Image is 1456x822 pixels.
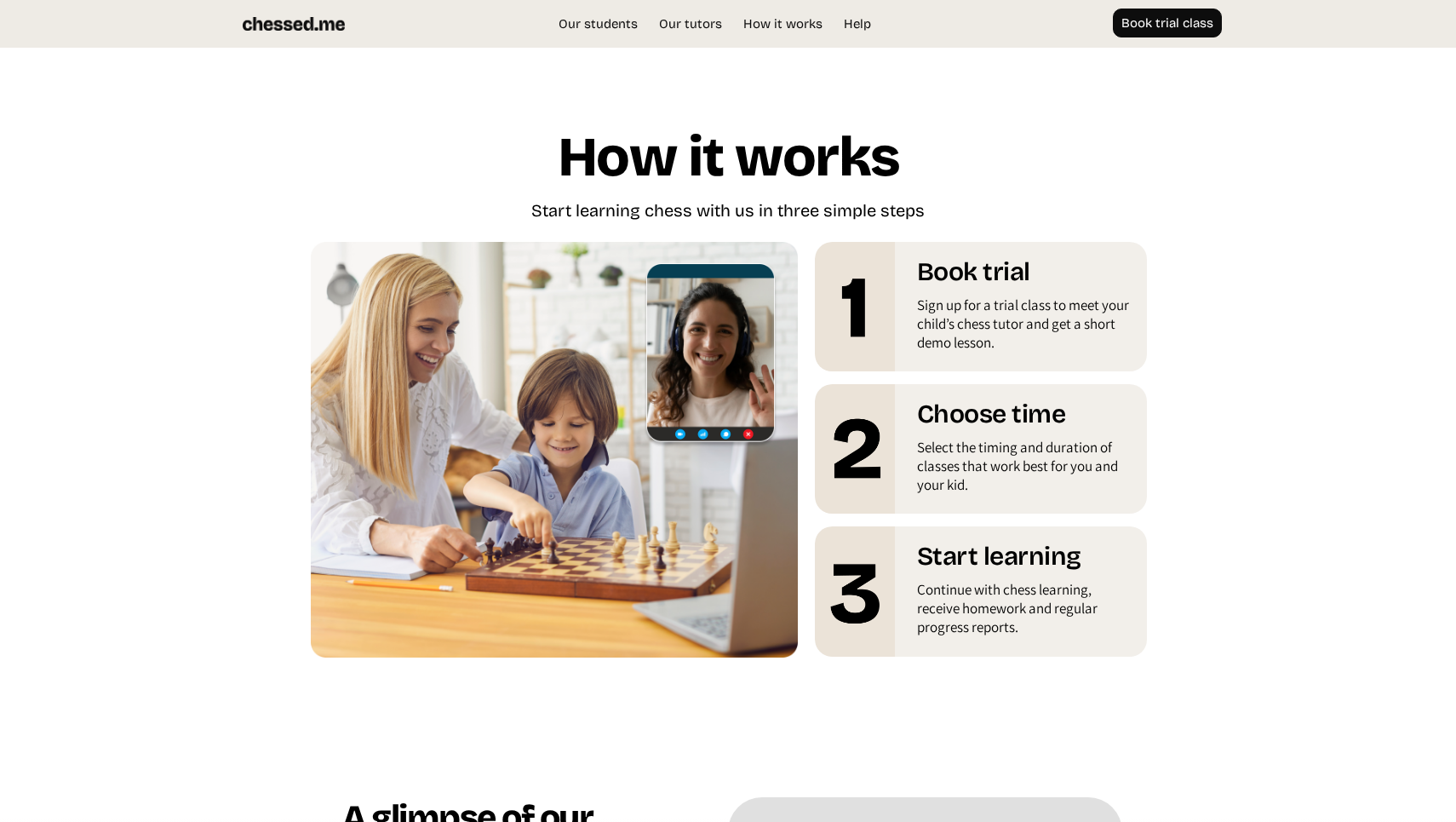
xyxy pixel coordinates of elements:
div: Sign up for a trial class to meet your child’s chess tutor and get a short demo lesson. [917,296,1134,360]
h1: Choose time [917,399,1134,438]
div: Start learning chess with us in three simple steps [531,200,925,225]
a: Help [835,15,880,32]
a: Our tutors [651,15,731,32]
div: Continue with chess learning, receive homework and regular progress reports. [917,580,1134,645]
a: Book trial class [1113,9,1222,37]
h1: Book trial [917,256,1134,296]
a: Our students [550,15,646,32]
h1: Start learning [917,541,1134,580]
div: Select the timing and duration of classes that work best for you and your kid. [917,438,1134,503]
a: How it works [735,15,831,32]
h1: How it works [557,128,900,200]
